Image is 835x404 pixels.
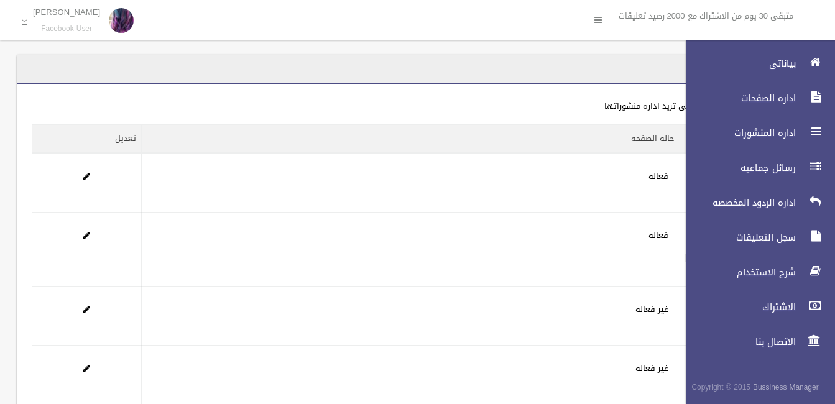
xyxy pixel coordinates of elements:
[83,301,90,317] a: Edit
[33,7,100,17] p: [PERSON_NAME]
[83,360,90,376] a: Edit
[635,301,668,317] a: غير فعاله
[83,227,90,243] a: Edit
[648,227,668,243] a: فعاله
[142,125,680,154] th: حاله الصفحه
[675,259,835,286] a: شرح الاستخدام
[675,154,835,181] a: رسائل جماعيه
[675,57,800,70] span: بياناتى
[675,301,800,313] span: الاشتراك
[83,168,90,184] a: Edit
[675,336,800,348] span: الاتصال بنا
[675,92,800,104] span: اداره الصفحات
[32,125,142,154] th: تعديل
[691,380,750,394] span: Copyright © 2015
[648,168,668,184] a: فعاله
[675,224,835,251] a: سجل التعليقات
[675,328,835,356] a: الاتصال بنا
[675,119,835,147] a: اداره المنشورات
[675,50,835,77] a: بياناتى
[675,127,800,139] span: اداره المنشورات
[675,85,835,112] a: اداره الصفحات
[675,266,800,278] span: شرح الاستخدام
[635,360,668,376] a: غير فعاله
[32,99,763,114] div: اضغط على الصفحه التى تريد اداره منشوراتها
[675,231,800,244] span: سجل التعليقات
[675,162,800,174] span: رسائل جماعيه
[753,380,819,394] strong: Bussiness Manager
[675,293,835,321] a: الاشتراك
[33,24,100,34] small: Facebook User
[675,189,835,216] a: اداره الردود المخصصه
[675,196,800,209] span: اداره الردود المخصصه
[680,125,763,154] th: الصفحه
